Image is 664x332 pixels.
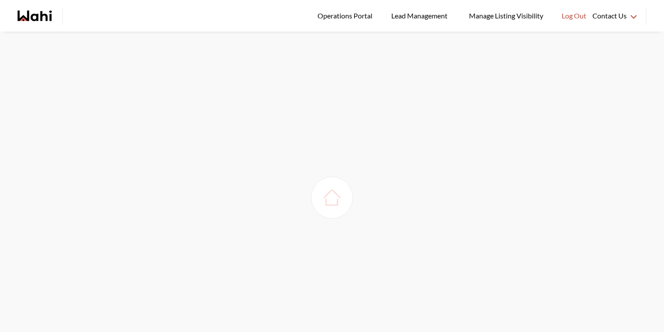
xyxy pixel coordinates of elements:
img: loading house image [320,185,344,210]
a: Wahi homepage [18,11,52,21]
span: Lead Management [391,10,451,22]
span: Log Out [562,10,586,22]
span: Manage Listing Visibility [466,10,546,22]
span: Operations Portal [318,10,375,22]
